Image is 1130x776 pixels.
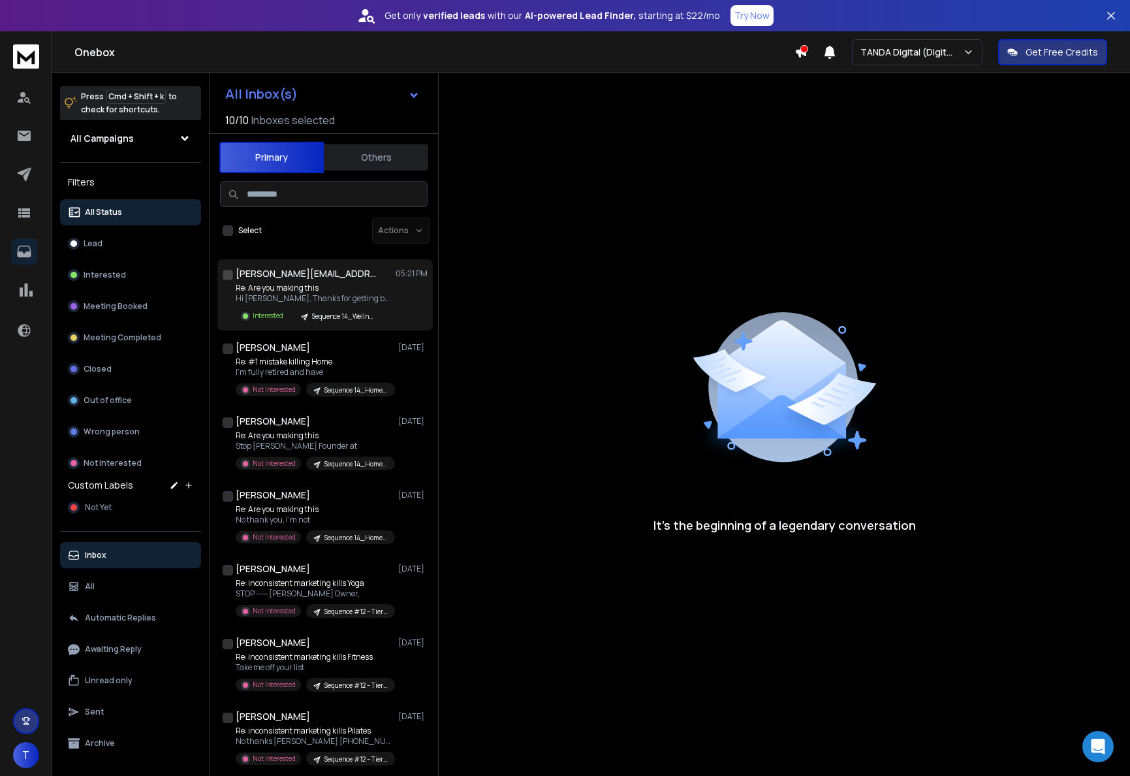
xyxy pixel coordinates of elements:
[1082,731,1114,762] div: Open Intercom Messenger
[525,9,636,22] strong: AI-powered Lead Finder,
[385,9,720,22] p: Get only with our starting at $22/mo
[730,5,774,26] button: Try Now
[734,9,770,22] p: Try Now
[13,44,39,69] img: logo
[74,44,794,60] h1: Onebox
[860,46,963,59] p: TANDA Digital (Digital Sip)
[423,9,485,22] strong: verified leads
[13,742,39,768] button: T
[998,39,1107,65] button: Get Free Credits
[1026,46,1098,59] p: Get Free Credits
